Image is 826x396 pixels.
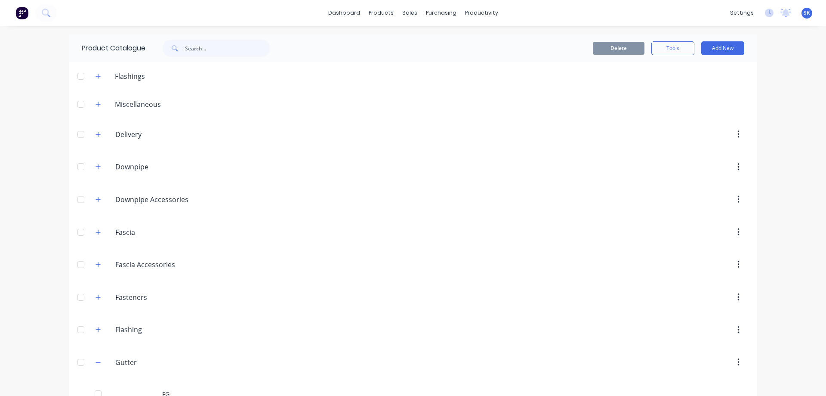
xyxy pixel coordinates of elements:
input: Enter category name [115,162,217,172]
input: Enter category name [115,194,217,205]
a: dashboard [324,6,364,19]
input: Enter category name [115,129,217,140]
div: sales [398,6,422,19]
input: Search... [185,40,270,57]
input: Enter category name [115,259,217,270]
div: Product Catalogue [69,34,145,62]
input: Enter category name [115,292,217,302]
div: purchasing [422,6,461,19]
input: Enter category name [115,324,217,335]
span: SK [804,9,810,17]
div: Flashings [108,71,152,81]
button: Delete [593,42,644,55]
button: Add New [701,41,744,55]
input: Enter category name [115,227,217,237]
div: Miscellaneous [108,99,168,109]
div: settings [726,6,758,19]
input: Enter category name [115,357,217,368]
div: products [364,6,398,19]
button: Tools [651,41,694,55]
img: Factory [15,6,28,19]
div: productivity [461,6,502,19]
